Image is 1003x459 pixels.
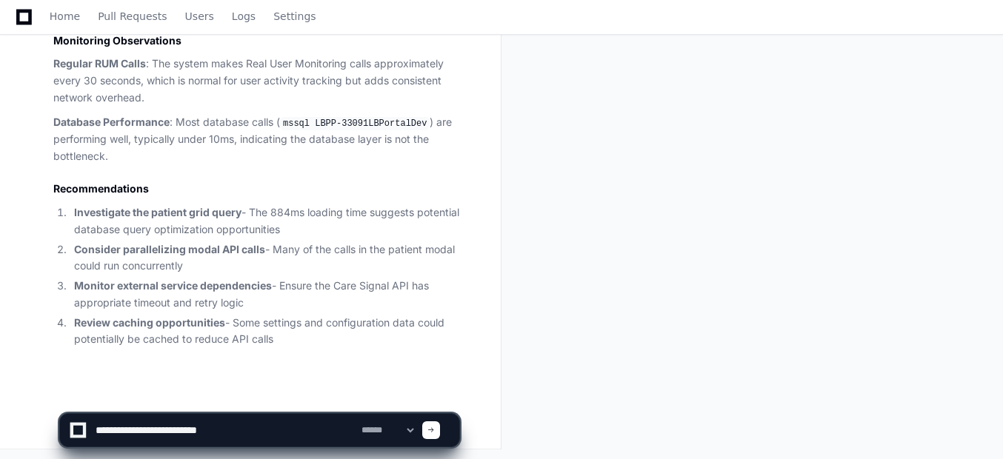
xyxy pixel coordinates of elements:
strong: Consider parallelizing modal API calls [74,243,265,255]
span: Logs [232,12,256,21]
li: - Ensure the Care Signal API has appropriate timeout and retry logic [70,278,459,312]
p: : Most database calls ( ) are performing well, typically under 10ms, indicating the database laye... [53,114,459,165]
span: Home [50,12,80,21]
strong: Review caching opportunities [74,316,225,329]
li: - Many of the calls in the patient modal could run concurrently [70,241,459,275]
strong: Monitor external service dependencies [74,279,272,292]
li: - The 884ms loading time suggests potential database query optimization opportunities [70,204,459,238]
strong: Investigate the patient grid query [74,206,241,218]
span: Settings [273,12,316,21]
span: Users [185,12,214,21]
span: Pull Requests [98,12,167,21]
strong: Database Performance [53,115,170,128]
strong: Regular RUM Calls [53,57,146,70]
li: - Some settings and configuration data could potentially be cached to reduce API calls [70,315,459,349]
code: mssql LBPP-33091LBPortalDev [280,117,430,130]
p: : The system makes Real User Monitoring calls approximately every 30 seconds, which is normal for... [53,56,459,106]
h3: Monitoring Observations [53,33,459,48]
h2: Recommendations [53,181,459,196]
